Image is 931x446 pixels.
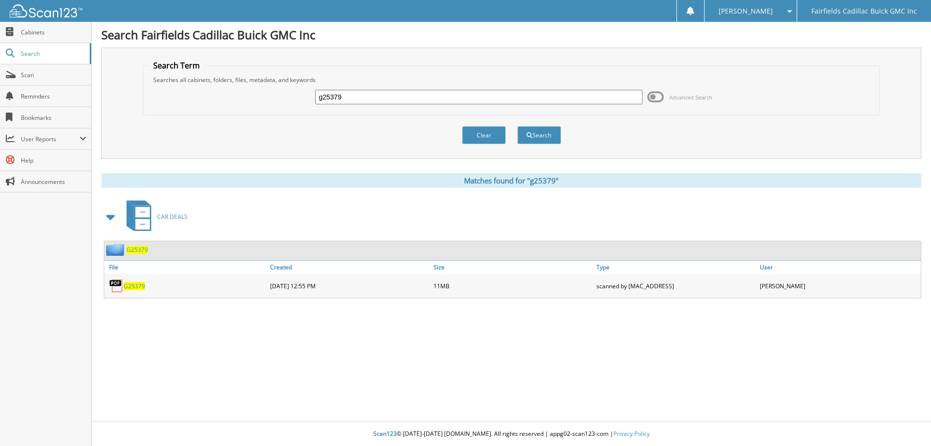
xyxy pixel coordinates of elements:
a: File [104,261,268,274]
img: folder2.png [106,244,127,256]
a: G25379 [127,246,148,254]
span: Search [21,50,85,58]
span: [PERSON_NAME] [719,8,773,14]
div: Matches found for "g25379" [101,173,921,188]
div: [PERSON_NAME] [757,276,921,296]
span: Bookmarks [21,114,86,122]
div: © [DATE]-[DATE] [DOMAIN_NAME]. All rights reserved | appg02-scan123-com | [92,422,931,446]
iframe: Chat Widget [883,399,931,446]
img: scan123-logo-white.svg [10,4,82,17]
a: G25379 [124,282,145,290]
div: Searches all cabinets, folders, files, metadata, and keywords [148,76,875,84]
a: Size [431,261,594,274]
span: Cabinets [21,28,86,36]
a: CAR DEALS [121,198,188,236]
span: Advanced Search [669,94,712,101]
span: Reminders [21,92,86,100]
a: Privacy Policy [613,429,650,438]
span: Scan [21,71,86,79]
span: User Reports [21,135,80,143]
img: PDF.png [109,279,124,293]
legend: Search Term [148,60,205,71]
a: User [757,261,921,274]
a: Type [594,261,757,274]
div: 11MB [431,276,594,296]
span: Scan123 [373,429,397,438]
span: Announcements [21,178,86,186]
span: CAR DEALS [157,213,188,221]
button: Clear [462,126,506,144]
span: Help [21,156,86,165]
button: Search [517,126,561,144]
a: Created [268,261,431,274]
span: Fairfields Cadillac Buick GMC Inc [811,8,917,14]
div: [DATE] 12:55 PM [268,276,431,296]
h1: Search Fairfields Cadillac Buick GMC Inc [101,27,921,43]
div: scanned by [MAC_ADDRESS] [594,276,757,296]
